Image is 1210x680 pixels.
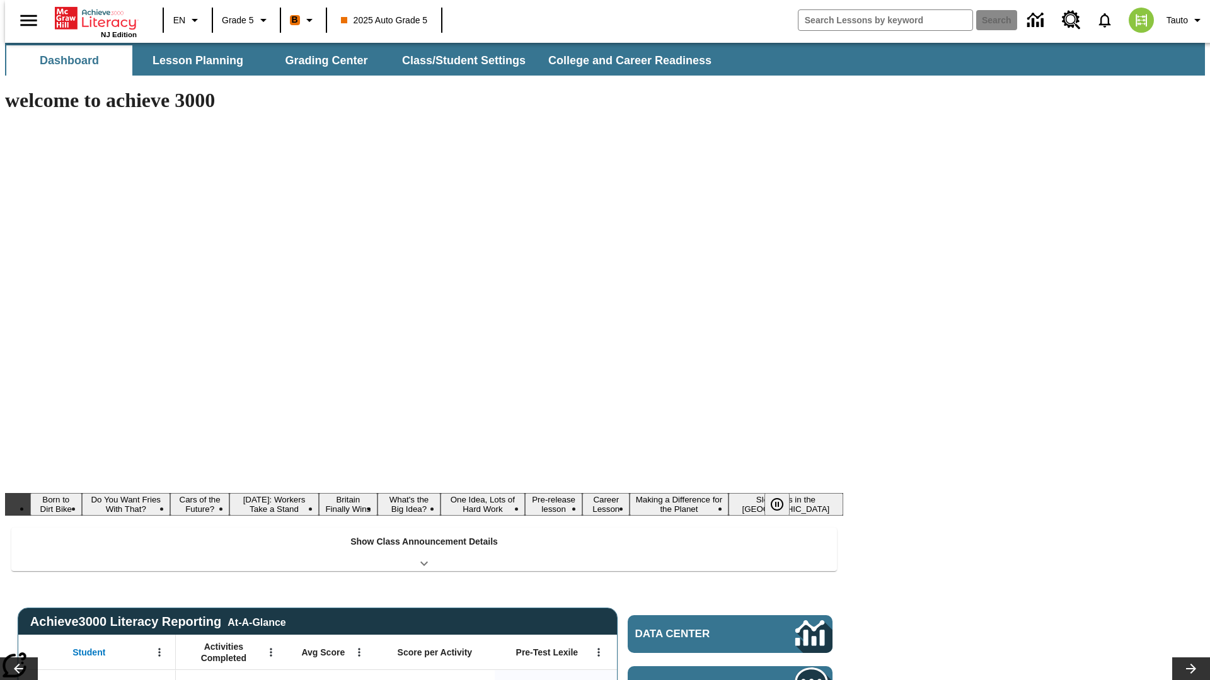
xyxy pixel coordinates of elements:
span: Score per Activity [398,647,473,658]
a: Home [55,6,137,31]
button: Lesson carousel, Next [1172,657,1210,680]
button: Open side menu [10,2,47,39]
input: search field [798,10,972,30]
button: Slide 9 Career Lesson [582,493,630,516]
button: Slide 4 Labor Day: Workers Take a Stand [229,493,318,516]
span: B [292,12,298,28]
button: Class/Student Settings [392,45,536,76]
button: Slide 6 What's the Big Idea? [377,493,441,516]
button: Pause [764,493,790,516]
img: avatar image [1129,8,1154,33]
button: Language: EN, Select a language [168,9,208,31]
a: Notifications [1088,4,1121,37]
span: Avg Score [301,647,345,658]
div: At-A-Glance [228,615,285,628]
div: Home [55,4,137,38]
button: Slide 8 Pre-release lesson [525,493,583,516]
button: Select a new avatar [1121,4,1161,37]
span: Grade 5 [222,14,254,27]
button: Open Menu [262,643,280,662]
h1: welcome to achieve 3000 [5,89,843,112]
button: Slide 1 Born to Dirt Bike [30,493,82,516]
div: Show Class Announcement Details [11,528,837,571]
button: Slide 3 Cars of the Future? [170,493,229,516]
span: Pre-Test Lexile [516,647,579,658]
span: EN [173,14,185,27]
span: Activities Completed [182,641,265,664]
p: Show Class Announcement Details [350,535,498,548]
button: Slide 10 Making a Difference for the Planet [630,493,729,516]
span: Data Center [635,628,753,640]
div: Pause [764,493,802,516]
span: Achieve3000 Literacy Reporting [30,615,286,629]
span: 2025 Auto Grade 5 [341,14,428,27]
button: Grade: Grade 5, Select a grade [217,9,276,31]
button: Open Menu [150,643,169,662]
button: Slide 7 One Idea, Lots of Hard Work [441,493,525,516]
a: Data Center [1020,3,1054,38]
button: Profile/Settings [1161,9,1210,31]
button: Slide 11 Sleepless in the Animal Kingdom [729,493,843,516]
button: Grading Center [263,45,389,76]
button: Boost Class color is orange. Change class color [285,9,322,31]
div: SubNavbar [5,45,723,76]
span: Tauto [1167,14,1188,27]
span: NJ Edition [101,31,137,38]
button: Slide 2 Do You Want Fries With That? [82,493,170,516]
span: Student [72,647,105,658]
button: Slide 5 Britain Finally Wins [319,493,377,516]
button: Open Menu [350,643,369,662]
button: Lesson Planning [135,45,261,76]
button: Open Menu [589,643,608,662]
button: College and Career Readiness [538,45,722,76]
a: Resource Center, Will open in new tab [1054,3,1088,37]
div: SubNavbar [5,43,1205,76]
button: Dashboard [6,45,132,76]
a: Data Center [628,615,833,653]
